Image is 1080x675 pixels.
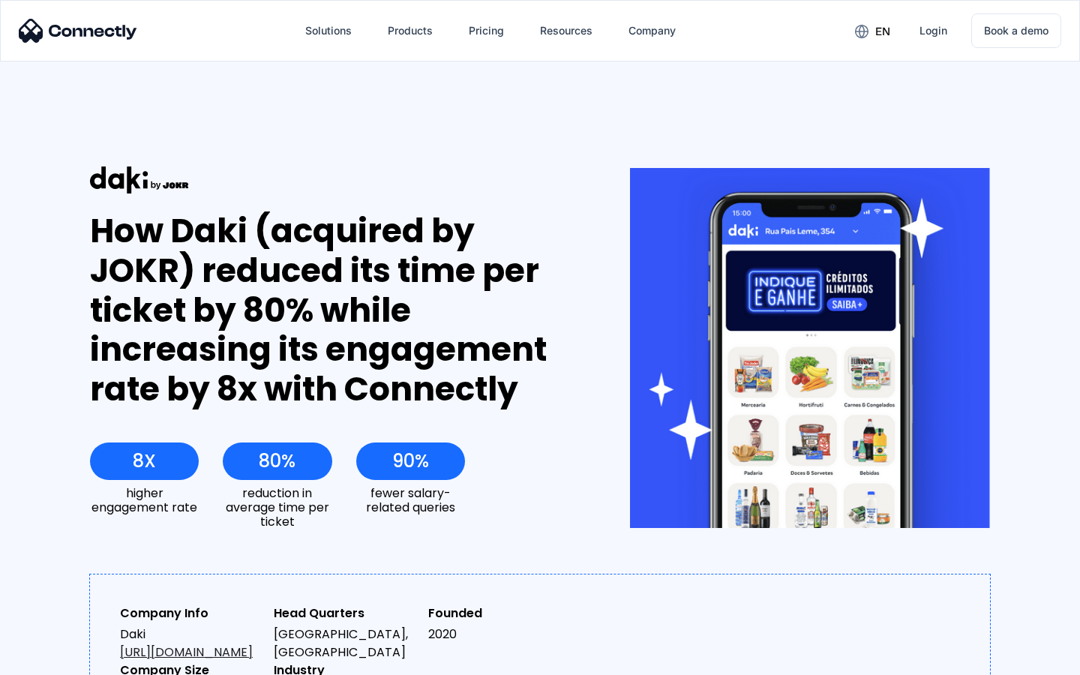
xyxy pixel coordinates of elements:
div: en [875,21,890,42]
div: 90% [392,451,429,472]
div: Company [628,20,676,41]
div: 8X [133,451,156,472]
div: Resources [540,20,592,41]
img: Connectly Logo [19,19,137,43]
div: Products [388,20,433,41]
div: Head Quarters [274,604,415,622]
ul: Language list [30,649,90,670]
div: [GEOGRAPHIC_DATA], [GEOGRAPHIC_DATA] [274,625,415,661]
div: 80% [259,451,295,472]
a: Book a demo [971,13,1061,48]
div: How Daki (acquired by JOKR) reduced its time per ticket by 80% while increasing its engagement ra... [90,211,575,409]
div: Login [919,20,947,41]
a: [URL][DOMAIN_NAME] [120,643,253,661]
div: Company Info [120,604,262,622]
div: 2020 [428,625,570,643]
div: Daki [120,625,262,661]
a: Pricing [457,13,516,49]
div: Solutions [305,20,352,41]
div: higher engagement rate [90,486,199,514]
div: reduction in average time per ticket [223,486,331,529]
div: fewer salary-related queries [356,486,465,514]
div: Pricing [469,20,504,41]
aside: Language selected: English [15,649,90,670]
a: Login [907,13,959,49]
div: Founded [428,604,570,622]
